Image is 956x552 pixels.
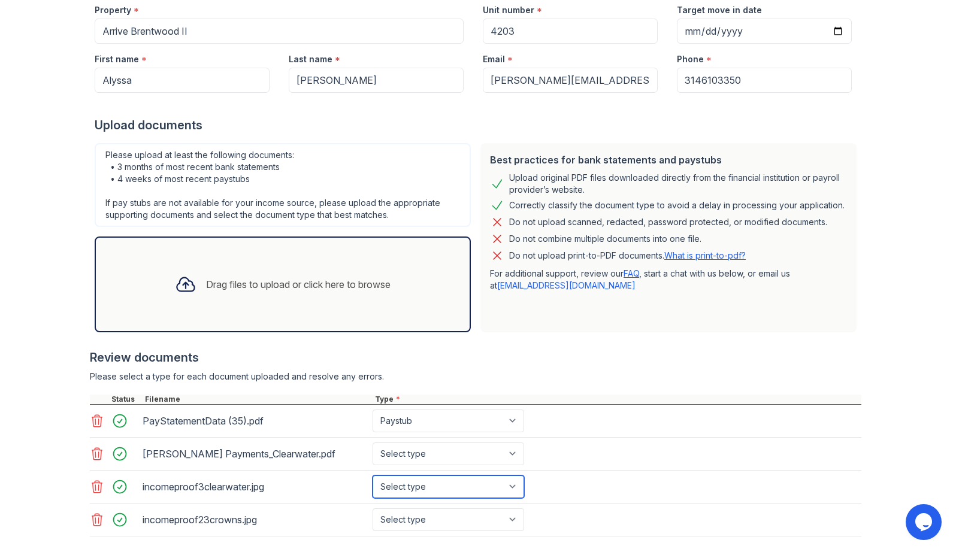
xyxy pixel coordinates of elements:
label: Last name [289,53,332,65]
div: Do not upload scanned, redacted, password protected, or modified documents. [509,215,827,229]
label: First name [95,53,139,65]
div: Upload documents [95,117,861,134]
p: For additional support, review our , start a chat with us below, or email us at [490,268,847,292]
a: FAQ [624,268,639,278]
div: Best practices for bank statements and paystubs [490,153,847,167]
div: [PERSON_NAME] Payments_Clearwater.pdf [143,444,368,463]
div: Status [109,395,143,404]
div: Correctly classify the document type to avoid a delay in processing your application. [509,198,845,213]
label: Property [95,4,131,16]
div: Please select a type for each document uploaded and resolve any errors. [90,371,861,383]
div: Do not combine multiple documents into one file. [509,232,701,246]
div: Please upload at least the following documents: • 3 months of most recent bank statements • 4 wee... [95,143,471,227]
a: [EMAIL_ADDRESS][DOMAIN_NAME] [497,280,636,290]
div: Review documents [90,349,861,366]
div: PayStatementData (35).pdf [143,411,368,430]
div: Drag files to upload or click here to browse [206,277,391,292]
iframe: chat widget [906,504,944,540]
div: incomeproof3clearwater.jpg [143,477,368,496]
div: Upload original PDF files downloaded directly from the financial institution or payroll provider’... [509,172,847,196]
a: What is print-to-pdf? [664,250,746,260]
div: Type [373,395,861,404]
label: Phone [677,53,704,65]
label: Unit number [483,4,534,16]
div: Filename [143,395,373,404]
label: Target move in date [677,4,762,16]
label: Email [483,53,505,65]
div: incomeproof23crowns.jpg [143,510,368,529]
p: Do not upload print-to-PDF documents. [509,250,746,262]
